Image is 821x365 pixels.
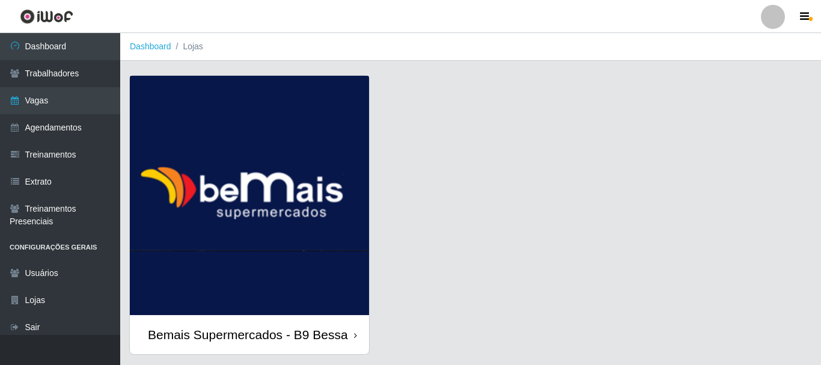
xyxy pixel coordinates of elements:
[148,327,348,342] div: Bemais Supermercados - B9 Bessa
[20,9,73,24] img: CoreUI Logo
[120,33,821,61] nav: breadcrumb
[130,41,171,51] a: Dashboard
[130,76,369,354] a: Bemais Supermercados - B9 Bessa
[130,76,369,315] img: cardImg
[171,40,203,53] li: Lojas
